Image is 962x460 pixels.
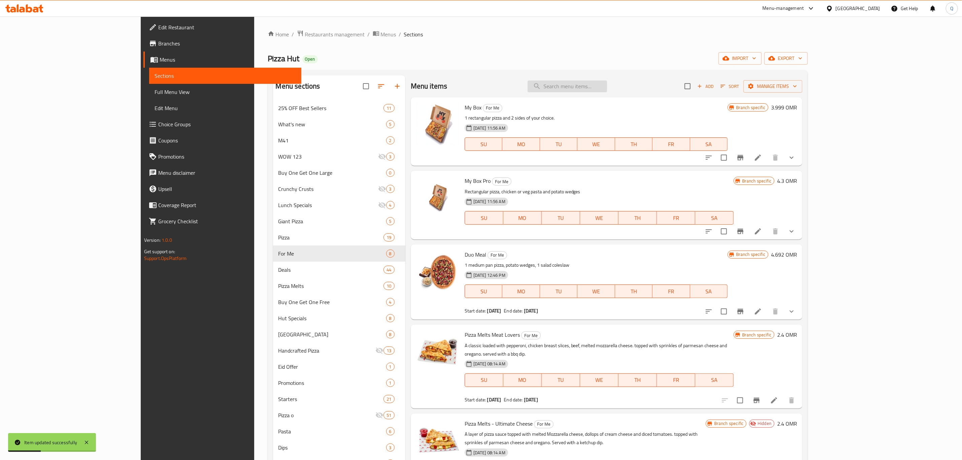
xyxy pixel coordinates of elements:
div: [GEOGRAPHIC_DATA]8 [273,326,405,342]
button: WE [580,211,619,225]
span: What's new [278,120,386,128]
span: 8 [387,331,394,338]
span: Version: [144,236,161,244]
span: Promotions [278,379,386,387]
button: TH [619,373,657,387]
span: Start date: [465,306,486,315]
div: items [386,427,395,435]
div: items [384,104,394,112]
b: [DATE] [487,395,501,404]
button: TH [619,211,657,225]
svg: Inactive section [378,185,386,193]
div: Handcrafted Pizza [278,347,376,355]
a: Upsell [143,181,301,197]
span: SU [468,213,501,223]
span: For Me [522,332,540,339]
button: sort-choices [701,223,717,239]
div: Wing Street [278,330,386,338]
span: WE [583,213,616,223]
button: FR [657,373,695,387]
span: M41 [278,136,386,144]
span: SU [468,139,500,149]
button: show more [784,223,800,239]
span: Menu disclaimer [158,169,296,177]
button: Branch-specific-item [749,392,765,408]
button: SU [465,137,502,151]
p: A classic loaded with pepperoni, chicken breast slices, beef, melted mozzarella cheese. topped wi... [465,341,734,358]
button: TU [542,373,580,387]
a: Edit menu item [770,396,778,404]
button: sort-choices [701,150,717,166]
span: Grocery Checklist [158,217,296,225]
div: items [386,443,395,452]
button: export [764,52,808,65]
span: FR [660,375,693,385]
span: [DATE] 08:14 AM [471,361,508,367]
span: Open [302,56,318,62]
button: SU [465,373,503,387]
svg: Inactive section [375,347,384,355]
b: [DATE] [524,306,538,315]
span: [DATE] 11:56 AM [471,198,508,205]
button: delete [767,223,784,239]
span: TU [543,287,575,296]
img: Pizza Melts Meat Lovers [416,330,459,373]
div: For Me8 [273,245,405,262]
span: End date: [504,306,523,315]
a: Menu disclaimer [143,165,301,181]
div: Deals44 [273,262,405,278]
span: Giant Pizza [278,217,386,225]
div: items [384,282,394,290]
div: For Me [488,251,507,259]
span: Pizza Melts Meat Lovers [465,330,520,340]
span: Menus [160,56,296,64]
span: 25% OFF Best Sellers [278,104,384,112]
span: 3 [387,445,394,451]
span: Edit Restaurant [158,23,296,31]
span: Pizza Melts [278,282,384,290]
button: delete [767,303,784,320]
h2: Menu items [411,81,447,91]
span: [DATE] 12:46 PM [471,272,508,278]
img: My Box Pro [416,176,459,219]
button: TH [615,137,653,151]
div: items [386,153,395,161]
span: SA [693,139,725,149]
span: 13 [384,348,394,354]
a: Promotions [143,149,301,165]
span: import [724,54,756,63]
span: 2 [387,137,394,144]
svg: Inactive section [378,201,386,209]
span: Buy One Get One Large [278,169,386,177]
span: For Me [492,178,511,186]
span: 19 [384,234,394,241]
nav: breadcrumb [268,30,808,39]
span: Upsell [158,185,296,193]
span: TH [621,213,654,223]
span: 44 [384,267,394,273]
span: [GEOGRAPHIC_DATA] [278,330,386,338]
div: Lunch Specials [278,201,378,209]
button: FR [653,137,690,151]
a: Edit Restaurant [143,19,301,35]
div: items [384,233,394,241]
div: Pizza [278,233,384,241]
span: TH [618,287,650,296]
span: FR [655,287,687,296]
div: Buy One Get One Free4 [273,294,405,310]
span: 51 [384,412,394,419]
a: Edit menu item [754,154,762,162]
span: Get support on: [144,247,175,256]
span: Pizza Melts - Ultimate Cheese [465,419,533,429]
span: WOW 123 [278,153,378,161]
button: sort-choices [701,303,717,320]
div: Pasta6 [273,423,405,439]
div: items [386,298,395,306]
div: Pizza o [278,411,376,419]
b: [DATE] [524,395,538,404]
span: MO [505,287,537,296]
span: TU [543,139,575,149]
span: 5 [387,218,394,225]
div: items [386,363,395,371]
